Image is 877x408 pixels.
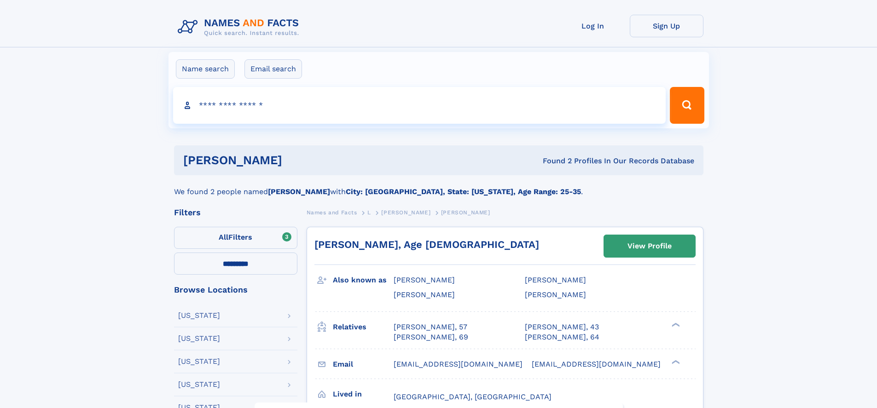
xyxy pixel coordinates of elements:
h3: Lived in [333,386,394,402]
a: Sign Up [630,15,703,37]
span: All [219,233,228,241]
a: View Profile [604,235,695,257]
img: Logo Names and Facts [174,15,307,40]
div: [US_STATE] [178,312,220,319]
a: [PERSON_NAME], 64 [525,332,599,342]
h3: Relatives [333,319,394,335]
a: Log In [556,15,630,37]
button: Search Button [670,87,704,124]
span: [EMAIL_ADDRESS][DOMAIN_NAME] [532,360,661,368]
b: [PERSON_NAME] [268,187,330,196]
label: Filters [174,227,297,249]
h3: Email [333,356,394,372]
a: L [367,207,371,218]
div: ❯ [669,359,680,365]
div: [US_STATE] [178,335,220,342]
input: search input [173,87,666,124]
div: We found 2 people named with . [174,175,703,197]
span: [PERSON_NAME] [441,209,490,216]
a: [PERSON_NAME], 43 [525,322,599,332]
h1: [PERSON_NAME] [183,155,412,166]
span: [PERSON_NAME] [394,276,455,284]
div: View Profile [627,236,672,257]
div: [US_STATE] [178,381,220,388]
span: L [367,209,371,216]
a: Names and Facts [307,207,357,218]
div: Browse Locations [174,286,297,294]
span: [PERSON_NAME] [394,290,455,299]
span: [GEOGRAPHIC_DATA], [GEOGRAPHIC_DATA] [394,392,552,401]
a: [PERSON_NAME], 69 [394,332,468,342]
a: [PERSON_NAME], 57 [394,322,467,332]
a: [PERSON_NAME], Age [DEMOGRAPHIC_DATA] [314,239,539,250]
div: Filters [174,208,297,217]
span: [EMAIL_ADDRESS][DOMAIN_NAME] [394,360,523,368]
span: [PERSON_NAME] [525,290,586,299]
div: Found 2 Profiles In Our Records Database [412,156,694,166]
h3: Also known as [333,272,394,288]
div: [US_STATE] [178,358,220,365]
span: [PERSON_NAME] [381,209,430,216]
div: ❯ [669,322,680,328]
span: [PERSON_NAME] [525,276,586,284]
a: [PERSON_NAME] [381,207,430,218]
label: Email search [244,59,302,79]
b: City: [GEOGRAPHIC_DATA], State: [US_STATE], Age Range: 25-35 [346,187,581,196]
label: Name search [176,59,235,79]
